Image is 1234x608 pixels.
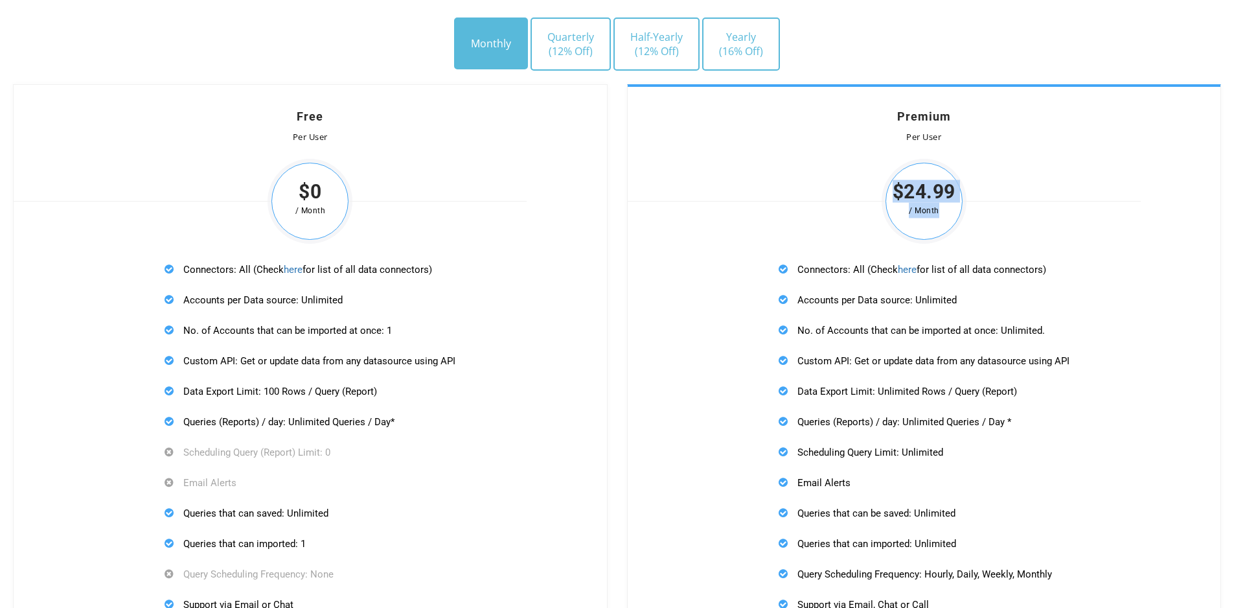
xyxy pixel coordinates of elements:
p: Custom API: Get or update data from any datasource using API [165,353,455,369]
p: Scheduling Query (Report) Limit: 0 [165,444,455,460]
p: Data Export Limit: Unlimited Rows / Query (Report) [779,383,1069,399]
p: Connectors: All (Check for list of all data connectors) [779,261,1069,277]
p: No. of Accounts that can be imported at once: 1 [165,322,455,338]
h4: Premium [654,111,1195,123]
p: Email Alerts [779,474,1069,491]
iframe: Chat Widget [1169,546,1234,608]
p: Queries that can saved: Unlimited [165,505,455,521]
span: / Month [268,203,352,218]
p: Queries that can imported: Unlimited [779,535,1069,552]
button: Half-Yearly(12% Off) [613,18,700,71]
p: Accounts per Data source: Unlimited [165,292,455,308]
button: Monthly [454,18,528,69]
span: $0 [268,184,352,200]
span: (16% Off) [719,44,763,58]
div: Per User [654,132,1195,143]
p: Data Export Limit: 100 Rows / Query (Report) [165,383,455,399]
p: Accounts per Data source: Unlimited [779,292,1069,308]
a: here [898,264,917,275]
p: Email Alerts [165,474,455,491]
button: Yearly(16% Off) [702,18,780,71]
span: $24.99 [882,184,966,200]
p: Queries (Reports) / day: Unlimited Queries / Day* [165,414,455,430]
p: Queries that can be saved: Unlimited [779,505,1069,521]
p: Connectors: All (Check for list of all data connectors) [165,261,455,277]
span: / Month [882,203,966,218]
p: Scheduling Query Limit: Unlimited [779,444,1069,460]
span: (12% Off) [630,44,683,58]
p: Queries (Reports) / day: Unlimited Queries / Day * [779,414,1069,430]
p: Query Scheduling Frequency: Hourly, Daily, Weekly, Monthly [779,566,1069,582]
button: Quarterly(12% Off) [531,18,611,71]
p: No. of Accounts that can be imported at once: Unlimited. [779,322,1069,338]
div: Per User [40,132,581,143]
p: Query Scheduling Frequency: None [165,566,455,582]
span: (12% Off) [547,44,594,58]
a: here [284,264,303,275]
h4: Free [40,111,581,123]
p: Custom API: Get or update data from any datasource using API [779,353,1069,369]
p: Queries that can imported: 1 [165,535,455,552]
